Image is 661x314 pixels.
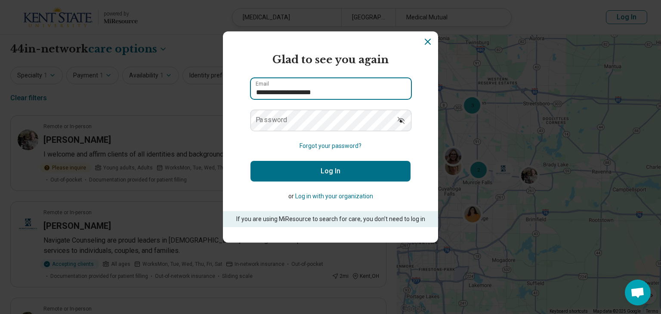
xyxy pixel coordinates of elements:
[235,215,426,224] p: If you are using MiResource to search for care, you don’t need to log in
[392,110,411,130] button: Show password
[295,192,373,201] button: Log in with your organization
[250,192,411,201] p: or
[223,31,438,243] section: Login Dialog
[250,161,411,182] button: Log In
[256,81,269,86] label: Email
[256,117,287,123] label: Password
[423,37,433,47] button: Dismiss
[250,52,411,68] h2: Glad to see you again
[300,142,361,151] button: Forgot your password?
